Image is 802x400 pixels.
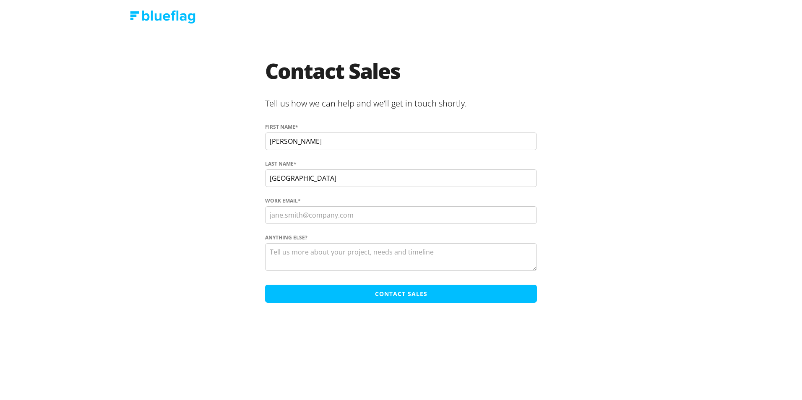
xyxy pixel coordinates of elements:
[265,285,537,303] input: Contact Sales
[130,10,195,23] img: Blue Flag logo
[265,169,537,187] input: Smith
[265,160,294,168] span: Last name
[265,123,295,131] span: First name
[265,94,537,115] h2: Tell us how we can help and we’ll get in touch shortly.
[265,60,537,94] h1: Contact Sales
[265,234,307,242] span: Anything else?
[265,132,537,150] input: Jane
[265,197,298,205] span: Work Email
[265,206,537,224] input: jane.smith@company.com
